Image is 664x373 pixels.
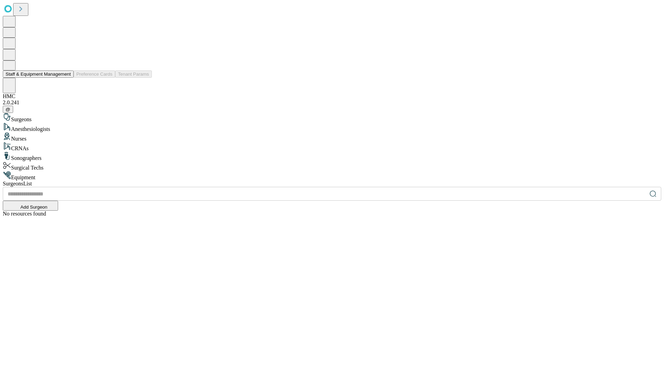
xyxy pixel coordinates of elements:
[3,99,661,106] div: 2.0.241
[3,201,58,211] button: Add Surgeon
[3,106,13,113] button: @
[3,132,661,142] div: Nurses
[3,211,661,217] div: No resources found
[74,70,115,78] button: Preference Cards
[3,70,74,78] button: Staff & Equipment Management
[3,152,661,161] div: Sonographers
[3,171,661,181] div: Equipment
[3,93,661,99] div: HMC
[20,204,47,210] span: Add Surgeon
[3,161,661,171] div: Surgical Techs
[6,107,10,112] span: @
[3,142,661,152] div: CRNAs
[115,70,152,78] button: Tenant Params
[3,181,661,187] div: Surgeons List
[3,113,661,123] div: Surgeons
[3,123,661,132] div: Anesthesiologists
